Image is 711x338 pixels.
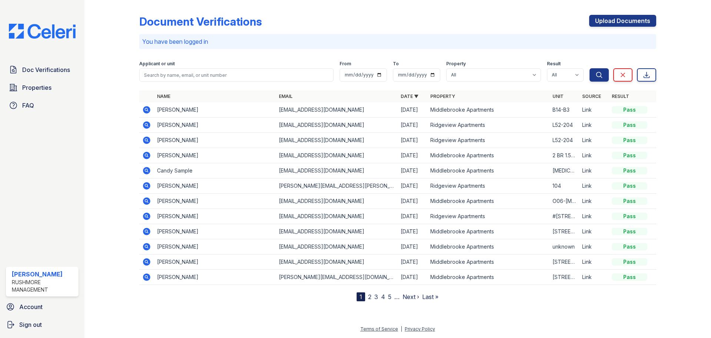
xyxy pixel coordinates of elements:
[154,163,276,178] td: Candy Sample
[398,239,427,255] td: [DATE]
[398,270,427,285] td: [DATE]
[550,102,579,118] td: B14-B3
[612,197,647,205] div: Pass
[579,224,609,239] td: Link
[422,293,438,301] a: Last »
[579,163,609,178] td: Link
[398,209,427,224] td: [DATE]
[340,61,351,67] label: From
[612,167,647,174] div: Pass
[279,93,293,99] a: Email
[6,80,79,95] a: Properties
[154,148,276,163] td: [PERSON_NAME]
[276,194,398,209] td: [EMAIL_ADDRESS][DOMAIN_NAME]
[579,102,609,118] td: Link
[22,83,51,92] span: Properties
[276,255,398,270] td: [EMAIL_ADDRESS][DOMAIN_NAME]
[398,224,427,239] td: [DATE]
[550,239,579,255] td: unknown
[612,93,629,99] a: Result
[393,61,399,67] label: To
[139,68,334,82] input: Search by name, email, or unit number
[612,152,647,159] div: Pass
[12,270,76,279] div: [PERSON_NAME]
[427,194,549,209] td: Middlebrooke Apartments
[154,209,276,224] td: [PERSON_NAME]
[579,255,609,270] td: Link
[398,178,427,194] td: [DATE]
[579,178,609,194] td: Link
[550,270,579,285] td: [STREET_ADDRESS]
[579,270,609,285] td: Link
[427,224,549,239] td: Middlebrooke Apartments
[427,163,549,178] td: Middlebrooke Apartments
[550,163,579,178] td: [MEDICAL_DATA]
[398,133,427,148] td: [DATE]
[579,148,609,163] td: Link
[154,194,276,209] td: [PERSON_NAME]
[276,178,398,194] td: [PERSON_NAME][EMAIL_ADDRESS][PERSON_NAME][DOMAIN_NAME]
[3,317,81,332] a: Sign out
[357,292,365,301] div: 1
[579,133,609,148] td: Link
[154,178,276,194] td: [PERSON_NAME]
[12,279,76,293] div: Rushmore Management
[374,293,378,301] a: 3
[398,118,427,133] td: [DATE]
[139,61,175,67] label: Applicant or unit
[579,194,609,209] td: Link
[398,148,427,163] td: [DATE]
[427,118,549,133] td: Ridgeview Apartments
[427,133,549,148] td: Ridgeview Apartments
[19,320,42,329] span: Sign out
[398,194,427,209] td: [DATE]
[154,239,276,255] td: [PERSON_NAME]
[154,102,276,118] td: [PERSON_NAME]
[612,182,647,190] div: Pass
[3,299,81,314] a: Account
[427,255,549,270] td: Middlebrooke Apartments
[276,209,398,224] td: [EMAIL_ADDRESS][DOMAIN_NAME]
[398,102,427,118] td: [DATE]
[612,228,647,235] div: Pass
[394,292,400,301] span: …
[550,178,579,194] td: 104
[139,15,262,28] div: Document Verifications
[276,148,398,163] td: [EMAIL_ADDRESS][DOMAIN_NAME]
[550,148,579,163] td: 2 BR 1.5 BATH
[157,93,170,99] a: Name
[550,255,579,270] td: [STREET_ADDRESS]
[276,224,398,239] td: [EMAIL_ADDRESS][DOMAIN_NAME]
[3,24,81,39] img: CE_Logo_Blue-a8612792a0a2168367f1c8372b55b34899dd931a85d93a1a3d3e32e68fde9ad4.png
[550,133,579,148] td: L52-204
[427,102,549,118] td: Middlebrooke Apartments
[6,98,79,113] a: FAQ
[405,326,435,332] a: Privacy Policy
[550,194,579,209] td: O06-[MEDICAL_DATA]-M
[427,178,549,194] td: Ridgeview Apartments
[276,239,398,255] td: [EMAIL_ADDRESS][DOMAIN_NAME]
[612,213,647,220] div: Pass
[154,270,276,285] td: [PERSON_NAME]
[547,61,561,67] label: Result
[612,137,647,144] div: Pass
[579,118,609,133] td: Link
[550,224,579,239] td: [STREET_ADDRESS][PERSON_NAME]
[388,293,391,301] a: 5
[582,93,601,99] a: Source
[154,255,276,270] td: [PERSON_NAME]
[589,15,656,27] a: Upload Documents
[612,243,647,250] div: Pass
[381,293,385,301] a: 4
[427,209,549,224] td: Ridgeview Apartments
[154,133,276,148] td: [PERSON_NAME]
[403,293,419,301] a: Next ›
[276,270,398,285] td: [PERSON_NAME][EMAIL_ADDRESS][DOMAIN_NAME]
[6,62,79,77] a: Doc Verifications
[427,239,549,255] td: Middlebrooke Apartments
[446,61,466,67] label: Property
[142,37,653,46] p: You have been logged in
[368,293,371,301] a: 2
[401,326,402,332] div: |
